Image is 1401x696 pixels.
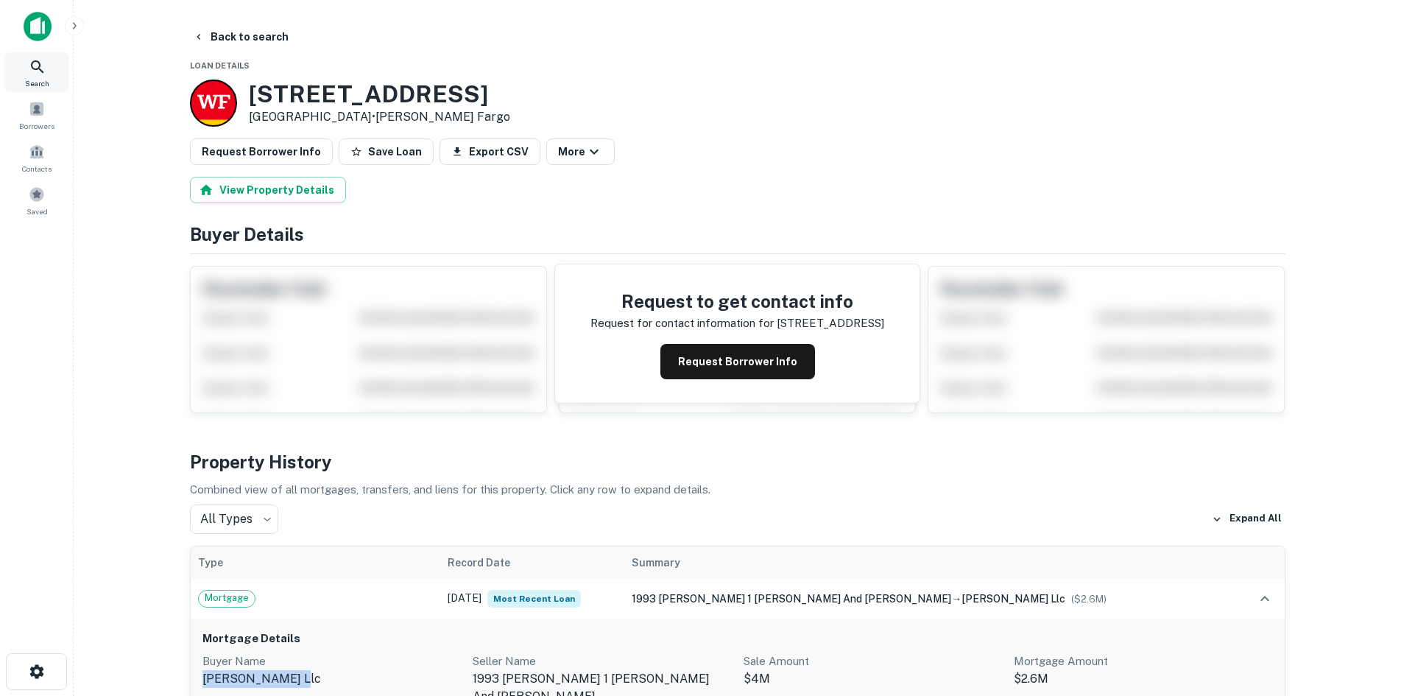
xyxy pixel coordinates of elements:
a: Search [4,52,69,92]
span: ($ 2.6M ) [1071,594,1107,605]
button: expand row [1252,586,1277,611]
button: More [546,138,615,165]
button: View Property Details [190,177,346,203]
a: Borrowers [4,95,69,135]
button: Back to search [187,24,294,50]
th: Summary [624,546,1235,579]
p: Seller Name [473,653,732,670]
span: Borrowers [19,120,54,132]
span: Search [25,77,49,89]
span: [PERSON_NAME] llc [961,593,1065,605]
p: [GEOGRAPHIC_DATA] • [249,108,510,126]
h4: Property History [190,449,1285,475]
a: [PERSON_NAME] Fargo [375,110,510,124]
p: Request for contact information for [590,314,774,332]
button: Expand All [1208,508,1285,530]
a: Saved [4,180,69,220]
th: Record Date [440,546,625,579]
p: [STREET_ADDRESS] [777,314,884,332]
img: capitalize-icon.png [24,12,52,41]
span: Saved [27,205,48,217]
div: → [632,591,1227,607]
p: [PERSON_NAME] llc [202,670,462,688]
td: [DATE] [440,579,625,619]
h4: Request to get contact info [590,288,884,314]
p: Buyer Name [202,653,462,670]
p: Mortgage Amount [1014,653,1273,670]
button: Request Borrower Info [660,344,815,379]
iframe: Chat Widget [1327,578,1401,649]
th: Type [191,546,440,579]
p: Sale Amount [744,653,1003,670]
p: $2.6M [1014,670,1273,688]
span: Most Recent Loan [487,590,581,608]
h4: Buyer Details [190,221,1285,247]
button: Request Borrower Info [190,138,333,165]
span: Mortgage [199,591,255,605]
h6: Mortgage Details [202,630,1273,647]
p: Combined view of all mortgages, transfers, and liens for this property. Click any row to expand d... [190,481,1285,499]
div: All Types [190,505,278,534]
h3: [STREET_ADDRESS] [249,80,510,108]
span: 1993 [PERSON_NAME] 1 [PERSON_NAME] and [PERSON_NAME] [632,593,951,605]
a: Contacts [4,138,69,177]
span: Contacts [22,163,52,175]
button: Save Loan [339,138,434,165]
button: Export CSV [440,138,540,165]
p: $4M [744,670,1003,688]
span: Loan Details [190,61,250,70]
